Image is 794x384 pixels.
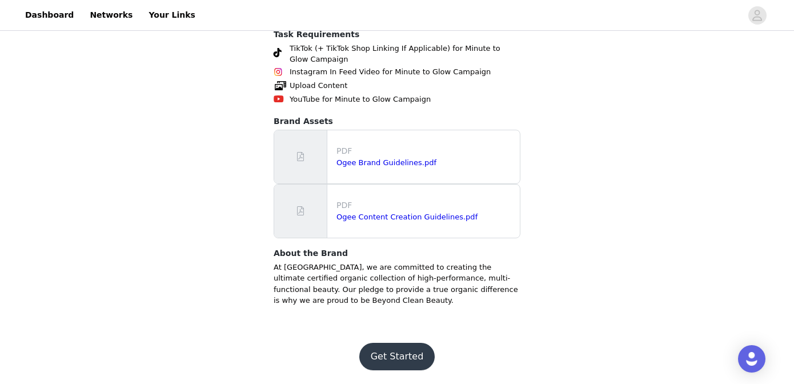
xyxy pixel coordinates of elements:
[83,2,139,28] a: Networks
[336,213,478,221] a: Ogee Content Creation Guidelines.pdf
[336,199,515,211] p: PDF
[290,94,431,105] span: YouTube for Minute to Glow Campaign
[359,343,435,370] button: Get Started
[274,115,520,127] h4: Brand Assets
[336,158,436,167] a: Ogee Brand Guidelines.pdf
[18,2,81,28] a: Dashboard
[290,80,347,91] span: Upload Content
[290,43,520,65] span: TikTok (+ TikTok Shop Linking If Applicable) for Minute to Glow Campaign
[738,345,765,373] div: Open Intercom Messenger
[274,262,520,306] p: At [GEOGRAPHIC_DATA], we are committed to creating the ultimate certified organic collection of h...
[274,247,520,259] h4: About the Brand
[142,2,202,28] a: Your Links
[290,66,491,78] span: Instagram In Feed Video for Minute to Glow Campaign
[752,6,763,25] div: avatar
[336,145,515,157] p: PDF
[274,29,520,41] h4: Task Requirements
[274,67,283,77] img: Instagram Icon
